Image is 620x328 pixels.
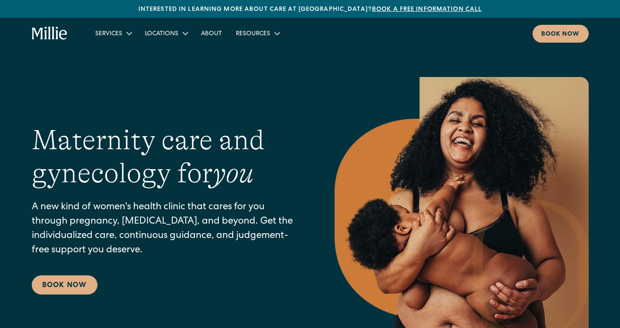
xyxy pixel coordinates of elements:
[32,275,97,295] a: Book Now
[229,26,286,40] div: Resources
[138,26,194,40] div: Locations
[88,26,138,40] div: Services
[32,27,68,40] a: home
[32,124,300,191] h1: Maternity care and gynecology for
[95,30,122,39] div: Services
[533,25,589,43] a: Book now
[236,30,270,39] div: Resources
[194,26,229,40] a: About
[372,7,482,13] a: Book a free information call
[213,157,254,189] em: you
[32,201,300,258] p: A new kind of women's health clinic that cares for you through pregnancy, [MEDICAL_DATA], and bey...
[145,30,178,39] div: Locations
[541,30,580,39] div: Book now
